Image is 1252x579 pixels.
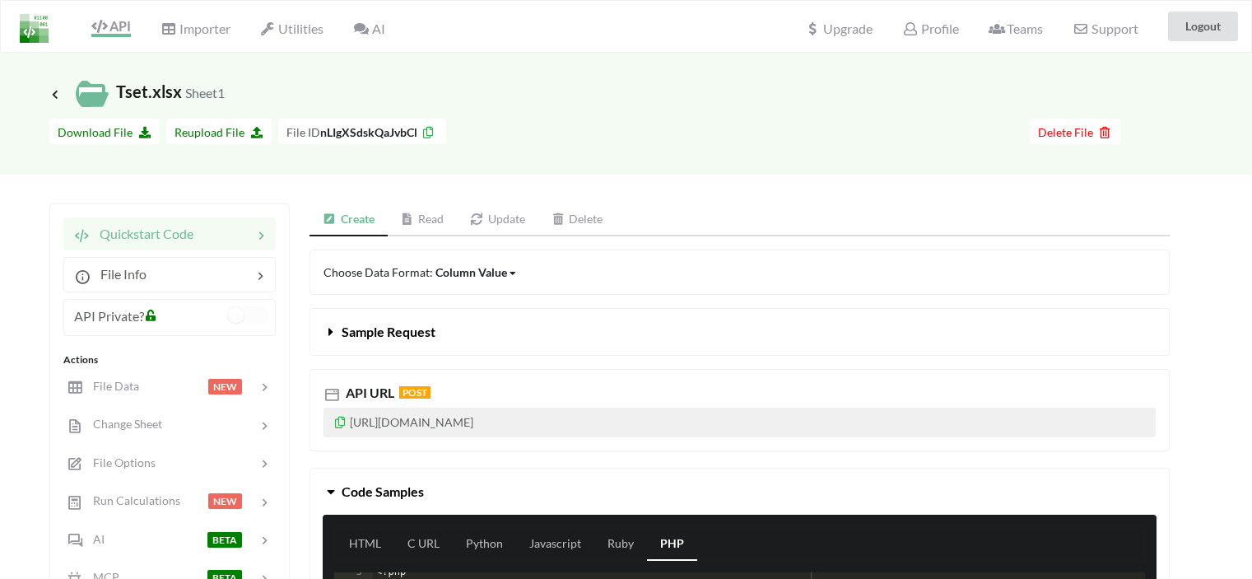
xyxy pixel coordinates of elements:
[1030,119,1120,144] button: Delete File
[342,483,424,499] span: Code Samples
[49,119,160,144] button: Download File
[58,125,151,139] span: Download File
[49,82,225,101] span: Tset.xlsx
[399,386,431,399] span: POST
[457,203,538,236] a: Update
[83,455,156,469] span: File Options
[394,528,453,561] a: C URL
[260,21,323,36] span: Utilities
[453,528,516,561] a: Python
[435,264,507,281] div: Column Value
[20,14,49,43] img: LogoIcon.png
[353,21,384,36] span: AI
[805,22,873,35] span: Upgrade
[342,385,394,400] span: API URL
[310,309,1169,355] button: Sample Request
[388,203,458,236] a: Read
[1073,22,1138,35] span: Support
[336,528,394,561] a: HTML
[207,532,242,548] span: BETA
[1168,12,1238,41] button: Logout
[83,417,162,431] span: Change Sheet
[185,85,225,100] small: Sheet1
[323,408,1156,437] p: [URL][DOMAIN_NAME]
[175,125,263,139] span: Reupload File
[83,379,139,393] span: File Data
[208,379,242,395] span: NEW
[76,77,109,110] img: /static/media/localFileIcon.23929a80.svg
[91,18,131,34] span: API
[516,528,594,561] a: Javascript
[320,125,417,139] b: nLIgXSdskQaJvbCl
[538,203,617,236] a: Delete
[286,125,320,139] span: File ID
[90,226,193,241] span: Quickstart Code
[342,324,435,339] span: Sample Request
[83,493,180,507] span: Run Calculations
[1038,125,1112,139] span: Delete File
[208,493,242,509] span: NEW
[902,21,958,36] span: Profile
[310,203,388,236] a: Create
[594,528,647,561] a: Ruby
[63,353,276,367] div: Actions
[166,119,272,144] button: Reupload File
[323,265,518,279] span: Choose Data Format:
[74,308,144,324] span: API Private?
[91,266,147,282] span: File Info
[83,532,105,546] span: AI
[310,469,1169,515] button: Code Samples
[161,21,230,36] span: Importer
[647,528,697,561] a: PHP
[989,21,1043,36] span: Teams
